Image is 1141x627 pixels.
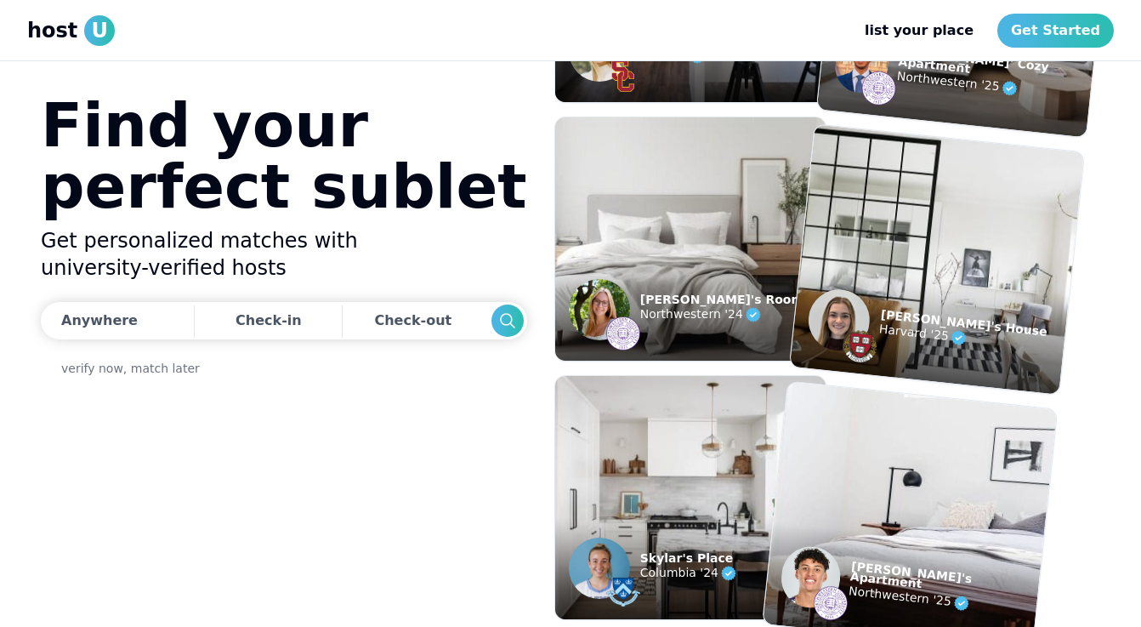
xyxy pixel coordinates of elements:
[41,227,527,282] h2: Get personalized matches with university-verified hosts
[41,302,190,339] button: Anywhere
[842,328,879,365] img: example listing host
[41,302,527,339] div: Dates trigger
[896,66,1091,107] p: Northwestern '25
[640,553,739,563] p: Skylar's Place
[606,316,640,351] img: example listing host
[640,305,803,325] p: Northwestern '24
[880,309,1047,337] p: [PERSON_NAME]'s House
[606,58,640,92] img: example listing host
[27,17,77,44] span: host
[640,563,739,584] p: Columbia '24
[374,304,458,338] div: Check-out
[27,15,115,46] a: hostU
[860,70,897,107] img: example listing host
[997,14,1114,48] a: Get Started
[805,287,872,354] img: example listing host
[61,360,200,377] a: verify now, match later
[850,561,1040,601] p: [PERSON_NAME]'s Apartment
[606,575,640,609] img: example listing host
[848,581,1037,621] p: Northwestern '25
[779,544,843,611] img: example listing host
[878,319,1047,356] p: Harvard '25
[555,117,826,361] img: example listing
[898,46,1093,87] p: [PERSON_NAME]' Cozy Apartment
[61,311,138,331] div: Anywhere
[812,584,849,622] img: example listing host
[84,15,115,46] span: U
[236,304,302,338] div: Check-in
[640,294,803,305] p: [PERSON_NAME]'s Room
[851,14,1114,48] nav: Main
[555,376,826,619] img: example listing
[41,94,527,217] h1: Find your perfect sublet
[491,305,524,337] button: Search
[851,14,987,48] a: list your place
[790,124,1084,395] img: example listing
[832,29,891,95] img: example listing host
[569,279,630,340] img: example listing host
[569,538,630,599] img: example listing host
